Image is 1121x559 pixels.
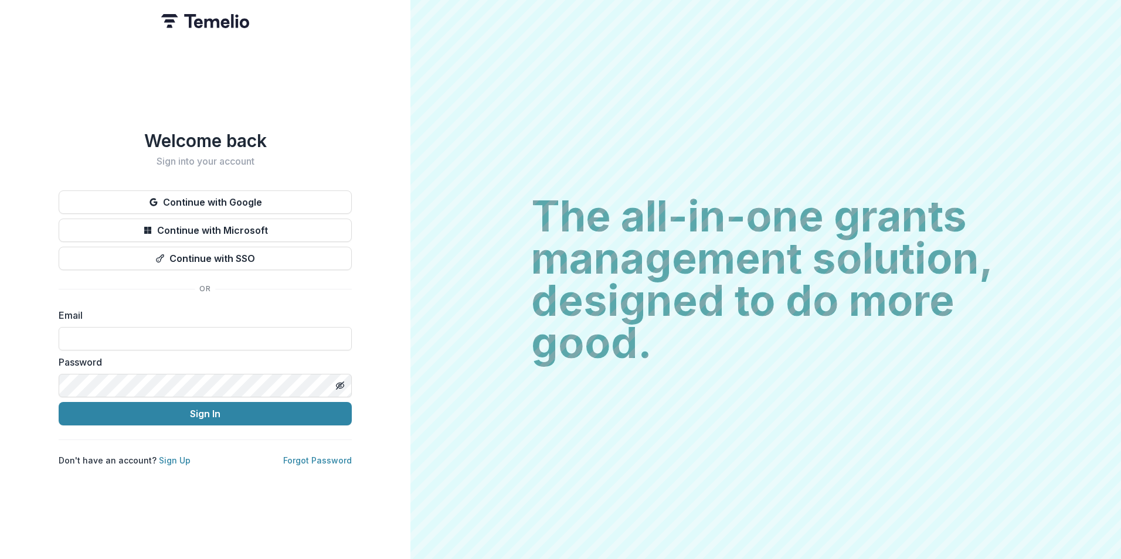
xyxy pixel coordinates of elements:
label: Password [59,355,345,369]
a: Forgot Password [283,455,352,465]
h1: Welcome back [59,130,352,151]
p: Don't have an account? [59,454,191,466]
img: Temelio [161,14,249,28]
button: Continue with Microsoft [59,219,352,242]
a: Sign Up [159,455,191,465]
h2: Sign into your account [59,156,352,167]
button: Continue with SSO [59,247,352,270]
label: Email [59,308,345,322]
button: Continue with Google [59,190,352,214]
button: Toggle password visibility [331,376,349,395]
button: Sign In [59,402,352,425]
